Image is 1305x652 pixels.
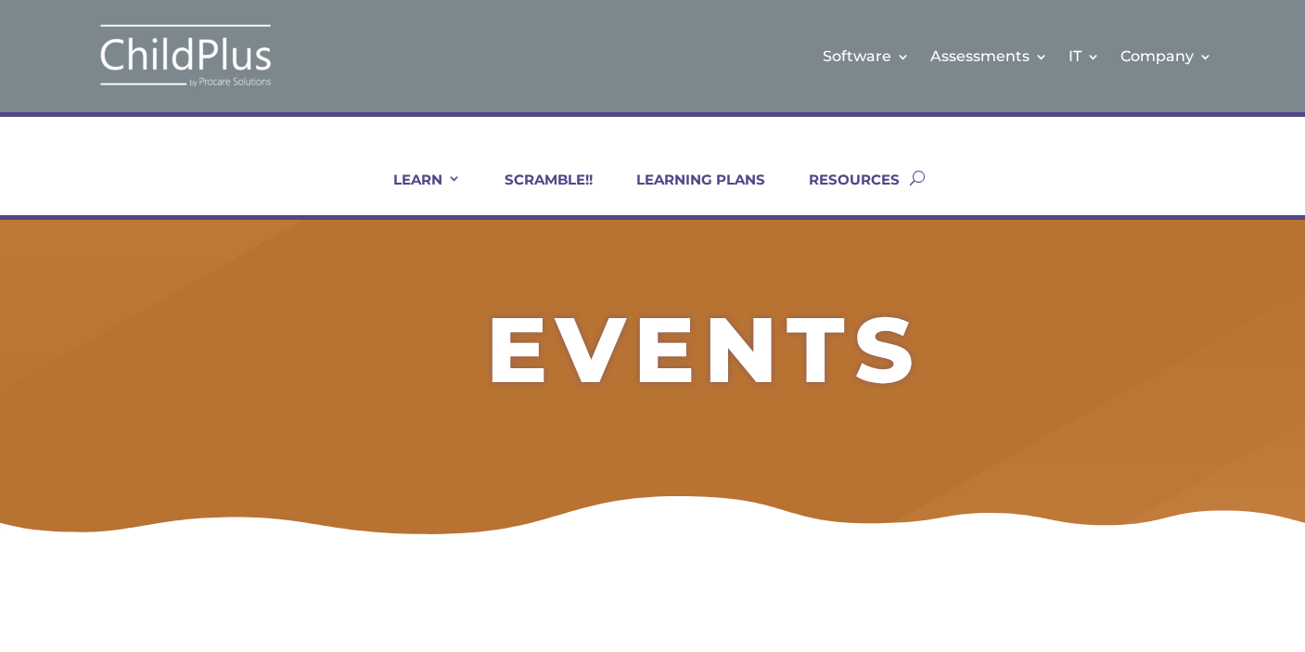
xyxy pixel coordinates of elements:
a: LEARN [370,171,461,215]
a: LEARNING PLANS [613,171,765,215]
a: Assessments [930,19,1048,94]
a: SCRAMBLE!! [481,171,593,215]
a: Software [823,19,910,94]
a: IT [1068,19,1100,94]
a: Company [1120,19,1212,94]
a: RESOURCES [786,171,900,215]
h2: EVENTS [117,304,1291,404]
